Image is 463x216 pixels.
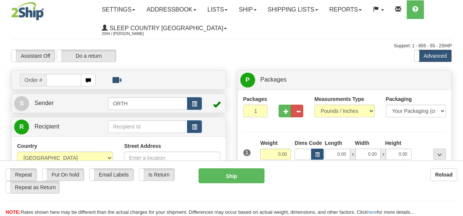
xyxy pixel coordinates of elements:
span: x [350,149,355,160]
a: Reports [324,0,367,19]
a: Shipping lists [262,0,324,19]
label: Assistant Off [12,50,55,62]
span: Recipient [34,123,59,130]
input: Sender Id [108,97,187,110]
a: Settings [96,0,141,19]
a: P Packages [240,72,449,88]
span: S [14,96,29,111]
label: Repeat as Return [6,181,59,193]
label: Dims Code [295,139,321,147]
label: Do a return [57,50,116,62]
span: Sender [34,100,54,106]
div: Support: 1 - 855 - 55 - 2SHIP [11,43,452,49]
span: R [14,120,29,134]
label: Is Return [139,169,174,181]
span: 1 [243,149,251,156]
iframe: chat widget [446,70,462,146]
span: Order # [20,74,47,86]
a: here [367,209,377,215]
label: Put On hold [42,169,84,181]
label: Width [355,139,370,147]
a: S Sender [14,96,108,111]
a: Sleep Country [GEOGRAPHIC_DATA] 2044 / [PERSON_NAME] [96,19,232,38]
img: logo2044.jpg [11,2,44,20]
label: Packages [243,95,267,103]
a: Ship [233,0,262,19]
span: Sleep Country [GEOGRAPHIC_DATA] [108,25,223,31]
a: R Recipient [14,119,98,134]
label: Length [325,139,342,147]
span: 2044 / [PERSON_NAME] [102,30,158,38]
label: Packaging [386,95,412,103]
label: Advanced [415,50,451,62]
a: Addressbook [141,0,202,19]
span: NOTE: [6,209,20,215]
label: Height [385,139,402,147]
button: Reload [430,168,457,181]
div: ... [433,149,446,160]
label: Weight [260,139,278,147]
label: Country [17,142,37,150]
label: Repeat [6,169,37,181]
label: Street Address [124,142,161,150]
input: Enter a location [124,152,220,164]
span: x [381,149,386,160]
a: Lists [202,0,233,19]
label: Email Labels [90,169,133,181]
button: Ship [199,168,264,183]
label: Measurements Type [314,95,364,103]
b: Reload [435,172,453,178]
span: P [240,73,255,88]
span: Packages [260,76,286,83]
input: Recipient Id [108,120,187,133]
